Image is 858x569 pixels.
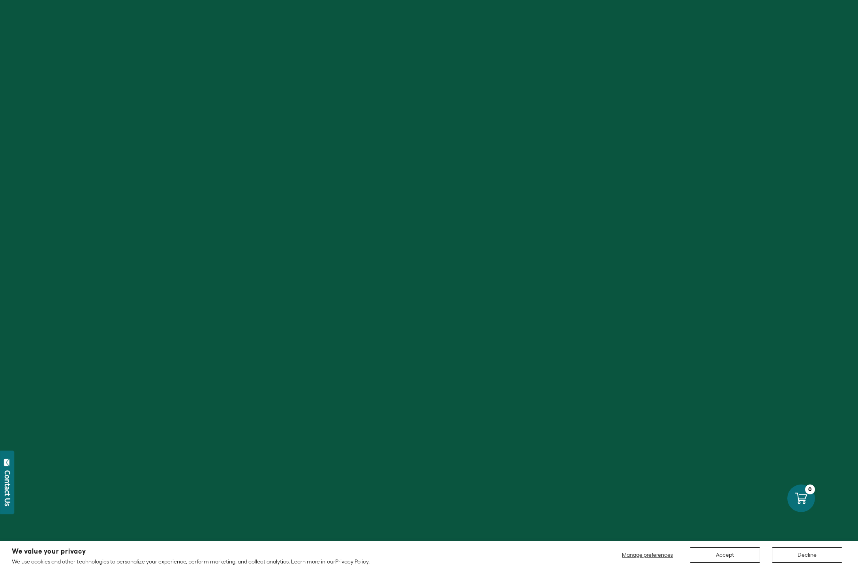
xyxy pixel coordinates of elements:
[622,552,673,558] span: Manage preferences
[805,484,815,494] div: 0
[12,558,370,565] p: We use cookies and other technologies to personalize your experience, perform marketing, and coll...
[772,547,842,563] button: Decline
[690,547,760,563] button: Accept
[617,547,678,563] button: Manage preferences
[12,548,370,555] h2: We value your privacy
[335,558,370,565] a: Privacy Policy.
[4,470,11,506] div: Contact Us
